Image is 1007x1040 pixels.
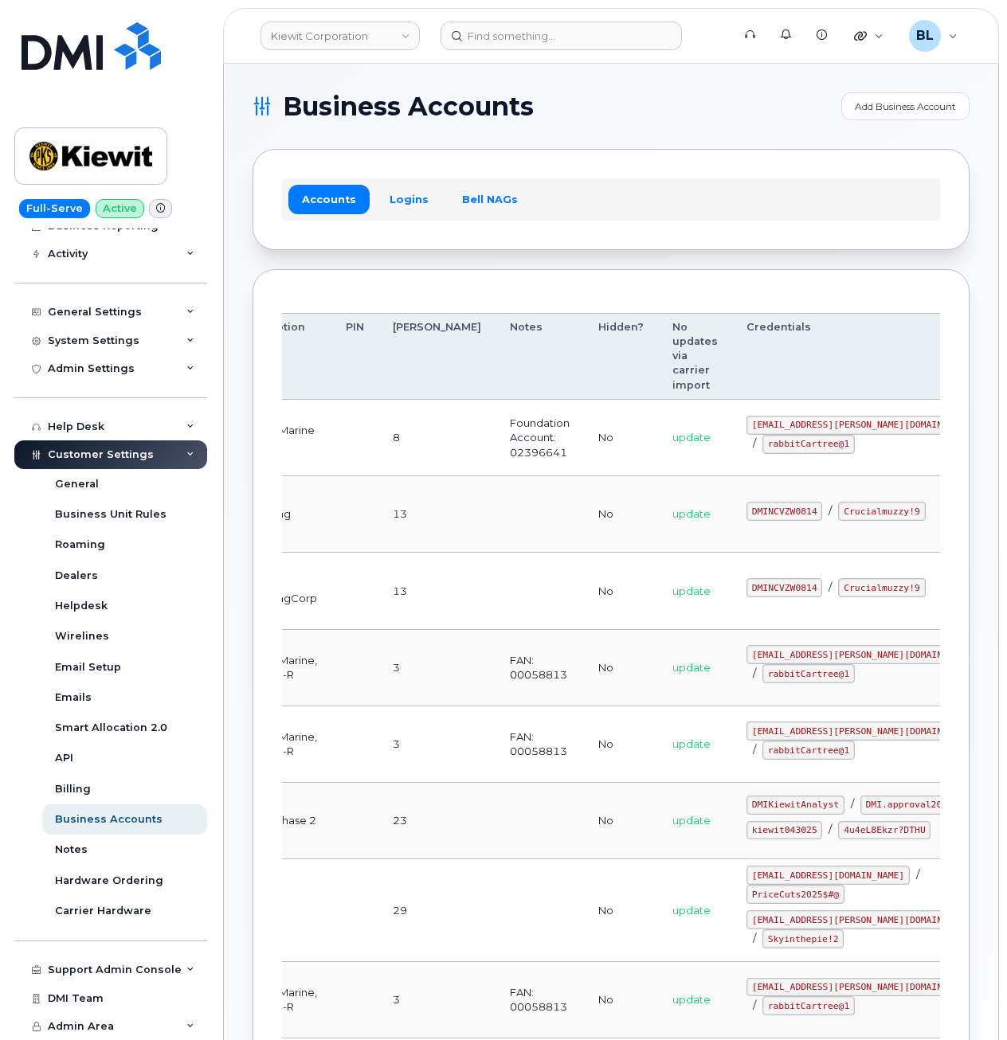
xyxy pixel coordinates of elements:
td: No [584,553,658,629]
span: / [851,797,854,810]
span: update [672,507,711,520]
span: / [829,581,832,593]
td: 29 [378,859,496,962]
span: / [829,823,832,835]
code: Crucialmuzzy!9 [838,578,925,597]
span: Business Accounts [283,95,534,119]
span: / [753,667,756,679]
code: [EMAIL_ADDRESS][PERSON_NAME][DOMAIN_NAME] [746,416,981,435]
th: No updates via carrier import [658,313,732,400]
code: rabbitCartree@1 [762,996,855,1015]
code: rabbitCartree@1 [762,435,855,454]
span: / [753,932,756,944]
code: [EMAIL_ADDRESS][PERSON_NAME][DOMAIN_NAME] [746,721,981,741]
span: update [672,737,711,750]
a: Bell NAGs [449,185,531,213]
code: Crucialmuzzy!9 [838,502,925,521]
code: [EMAIL_ADDRESS][PERSON_NAME][DOMAIN_NAME] [746,978,981,997]
td: FAN: 00058813 [496,962,584,1038]
td: No [584,400,658,476]
code: [EMAIL_ADDRESS][PERSON_NAME][DOMAIN_NAME] [746,645,981,664]
span: update [672,431,711,444]
a: Accounts [288,185,370,213]
th: PIN [331,313,378,400]
span: update [672,585,711,597]
td: No [584,962,658,1038]
span: / [916,868,919,881]
a: Logins [376,185,442,213]
td: 13 [378,476,496,553]
td: No [584,859,658,962]
td: FAN: 00058813 [496,630,584,706]
th: [PERSON_NAME] [378,313,496,400]
code: PriceCuts2025$#@ [746,885,844,904]
code: kiewit043025 [746,821,822,840]
a: Add Business Account [841,92,970,120]
td: 13 [378,553,496,629]
th: Credentials [732,313,995,400]
code: DMI.approval2026!! [860,796,969,815]
code: DMIKiewitAnalyst [746,796,844,815]
td: 3 [378,706,496,783]
code: 4u4eL8Ekzr?DTHU [838,821,931,840]
td: No [584,476,658,553]
td: No [584,630,658,706]
th: Hidden? [584,313,658,400]
code: rabbitCartree@1 [762,741,855,760]
iframe: Messenger Launcher [938,971,995,1028]
td: 8 [378,400,496,476]
span: update [672,814,711,827]
code: [EMAIL_ADDRESS][PERSON_NAME][DOMAIN_NAME] [746,910,981,929]
td: 3 [378,962,496,1038]
span: update [672,661,711,674]
code: DMINCVZW0814 [746,502,822,521]
td: 3 [378,630,496,706]
code: [EMAIL_ADDRESS][DOMAIN_NAME] [746,866,910,885]
code: rabbitCartree@1 [762,664,855,683]
code: DMINCVZW0814 [746,578,822,597]
td: FAN: 00058813 [496,706,584,783]
th: Notes [496,313,584,400]
td: Foundation Account: 02396641 [496,400,584,476]
code: Skyinthepie!2 [762,929,844,948]
td: 23 [378,783,496,859]
span: update [672,904,711,917]
span: / [753,436,756,449]
span: update [672,993,711,1006]
td: No [584,783,658,859]
span: / [829,504,832,517]
span: / [753,999,756,1011]
span: / [753,743,756,756]
td: No [584,706,658,783]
